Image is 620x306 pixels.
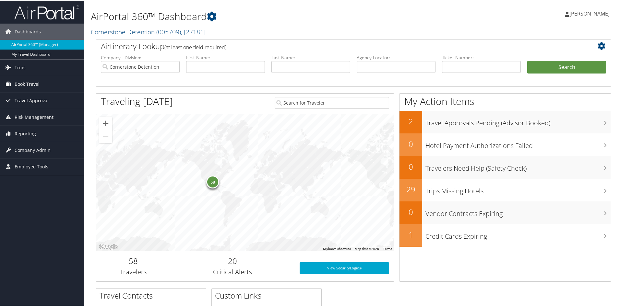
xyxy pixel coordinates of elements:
[323,246,351,251] button: Keyboard shortcuts
[275,96,389,108] input: Search for Traveler
[271,54,350,60] label: Last Name:
[425,137,611,150] h3: Hotel Payment Authorizations Failed
[569,9,610,17] span: [PERSON_NAME]
[100,289,206,300] h2: Travel Contacts
[425,160,611,172] h3: Travelers Need Help (Safety Check)
[399,201,611,223] a: 0Vendor Contracts Expiring
[99,130,112,142] button: Zoom out
[399,178,611,201] a: 29Trips Missing Hotels
[355,246,379,250] span: Map data ©2025
[101,267,166,276] h3: Travelers
[527,60,606,73] button: Search
[101,40,563,51] h2: Airtinerary Lookup
[399,161,422,172] h2: 0
[99,116,112,129] button: Zoom in
[357,54,435,60] label: Agency Locator:
[399,206,422,217] h2: 0
[15,23,41,39] span: Dashboards
[164,43,226,50] span: (at least one field required)
[215,289,321,300] h2: Custom Links
[175,267,290,276] h3: Critical Alerts
[15,75,40,92] span: Book Travel
[399,229,422,240] h2: 1
[15,142,51,158] span: Company Admin
[565,3,616,23] a: [PERSON_NAME]
[15,125,36,141] span: Reporting
[156,27,181,36] span: ( 005709 )
[186,54,265,60] label: First Name:
[175,255,290,266] h2: 20
[101,54,180,60] label: Company - Division:
[442,54,521,60] label: Ticket Number:
[15,92,49,108] span: Travel Approval
[399,183,422,194] h2: 29
[399,115,422,126] h2: 2
[300,262,389,273] a: View SecurityLogic®
[399,110,611,133] a: 2Travel Approvals Pending (Advisor Booked)
[101,94,173,108] h1: Traveling [DATE]
[15,158,48,174] span: Employee Tools
[181,27,206,36] span: , [ 27181 ]
[14,4,79,19] img: airportal-logo.png
[383,246,392,250] a: Terms (opens in new tab)
[98,242,119,251] img: Google
[98,242,119,251] a: Open this area in Google Maps (opens a new window)
[399,223,611,246] a: 1Credit Cards Expiring
[91,9,441,23] h1: AirPortal 360™ Dashboard
[15,59,26,75] span: Trips
[101,255,166,266] h2: 58
[399,133,611,155] a: 0Hotel Payment Authorizations Failed
[399,138,422,149] h2: 0
[91,27,206,36] a: Cornerstone Detention
[15,108,54,125] span: Risk Management
[206,175,219,188] div: 58
[425,205,611,218] h3: Vendor Contracts Expiring
[425,228,611,240] h3: Credit Cards Expiring
[425,183,611,195] h3: Trips Missing Hotels
[425,115,611,127] h3: Travel Approvals Pending (Advisor Booked)
[399,94,611,108] h1: My Action Items
[399,155,611,178] a: 0Travelers Need Help (Safety Check)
